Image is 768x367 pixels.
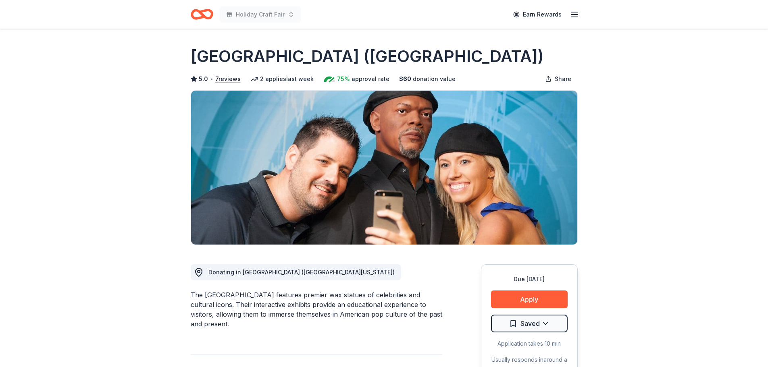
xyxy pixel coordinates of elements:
span: Saved [520,318,540,329]
button: 7reviews [215,74,241,84]
span: donation value [413,74,456,84]
span: Share [555,74,571,84]
img: Image for Hollywood Wax Museum (Hollywood) [191,91,577,245]
div: 2 applies last week [250,74,314,84]
span: Holiday Craft Fair [236,10,285,19]
div: Application takes 10 min [491,339,568,348]
span: 75% [337,74,350,84]
button: Apply [491,290,568,308]
button: Share [539,71,578,87]
span: 5.0 [199,74,208,84]
div: Due [DATE] [491,274,568,284]
span: $ 60 [399,74,411,84]
a: Home [191,5,213,24]
span: approval rate [352,74,389,84]
h1: [GEOGRAPHIC_DATA] ([GEOGRAPHIC_DATA]) [191,45,544,68]
button: Saved [491,315,568,332]
a: Earn Rewards [508,7,566,22]
span: • [210,76,213,82]
div: The [GEOGRAPHIC_DATA] features premier wax statues of celebrities and cultural icons. Their inter... [191,290,442,329]
span: Donating in [GEOGRAPHIC_DATA] ([GEOGRAPHIC_DATA][US_STATE]) [208,269,395,276]
button: Holiday Craft Fair [220,6,301,23]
